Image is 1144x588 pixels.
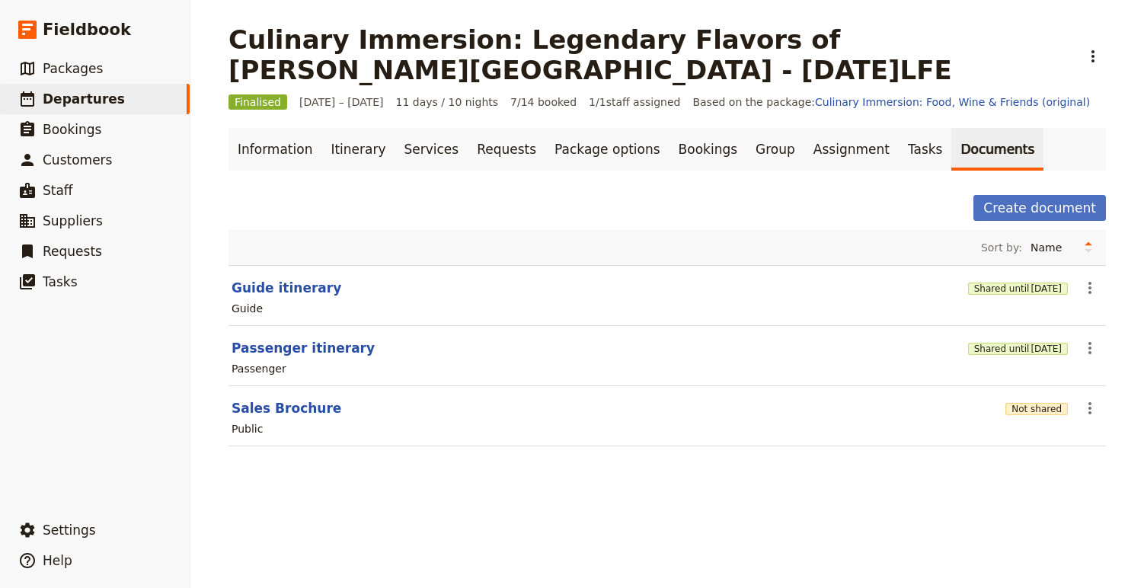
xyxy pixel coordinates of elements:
[1077,335,1103,361] button: Actions
[1077,395,1103,421] button: Actions
[968,283,1068,295] button: Shared until[DATE]
[43,244,102,259] span: Requests
[968,343,1068,355] button: Shared until[DATE]
[396,94,499,110] span: 11 days / 10 nights
[981,240,1022,255] span: Sort by:
[899,128,952,171] a: Tasks
[43,18,131,41] span: Fieldbook
[228,128,321,171] a: Information
[232,279,341,297] button: Guide itinerary
[232,361,286,376] div: Passenger
[973,195,1106,221] button: Create document
[1005,403,1068,415] button: Not shared
[299,94,384,110] span: [DATE] – [DATE]
[1024,236,1077,259] select: Sort by:
[1077,275,1103,301] button: Actions
[232,339,375,357] button: Passenger itinerary
[232,399,341,417] button: Sales Brochure
[43,122,101,137] span: Bookings
[43,274,78,289] span: Tasks
[43,91,125,107] span: Departures
[321,128,395,171] a: Itinerary
[232,301,263,316] div: Guide
[43,152,112,168] span: Customers
[1080,43,1106,69] button: Actions
[395,128,468,171] a: Services
[1031,343,1062,355] span: [DATE]
[804,128,899,171] a: Assignment
[228,94,287,110] span: Finalised
[468,128,545,171] a: Requests
[746,128,804,171] a: Group
[951,128,1043,171] a: Documents
[228,24,1071,85] h1: Culinary Immersion: Legendary Flavors of [PERSON_NAME][GEOGRAPHIC_DATA] - [DATE]LFE
[232,421,263,436] div: Public
[692,94,1090,110] span: Based on the package:
[43,553,72,568] span: Help
[43,522,96,538] span: Settings
[43,213,103,228] span: Suppliers
[43,183,73,198] span: Staff
[669,128,746,171] a: Bookings
[1031,283,1062,295] span: [DATE]
[815,96,1090,108] a: Culinary Immersion: Food, Wine & Friends (original)
[43,61,103,76] span: Packages
[545,128,669,171] a: Package options
[589,94,680,110] span: 1 / 1 staff assigned
[1077,236,1100,259] button: Change sort direction
[510,94,577,110] span: 7/14 booked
